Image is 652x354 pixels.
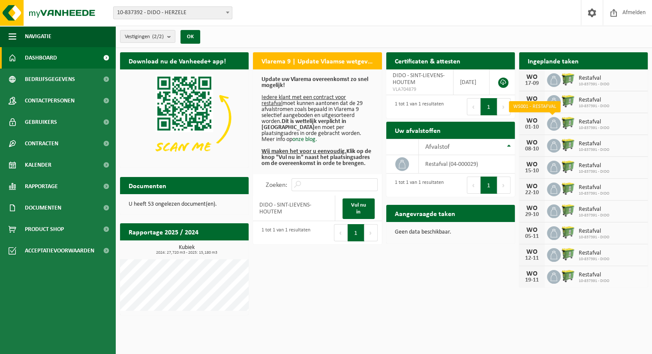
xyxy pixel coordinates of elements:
div: WO [523,74,541,81]
span: VLA704879 [393,86,447,93]
span: Acceptatievoorwaarden [25,240,94,261]
div: 22-10 [523,190,541,196]
div: WO [523,205,541,212]
span: Restafval [579,272,610,279]
span: DIDO - SINT-LIEVENS-HOUTEM [393,72,445,86]
span: Vestigingen [125,30,164,43]
span: Restafval [579,184,610,191]
div: WO [523,161,541,168]
button: Vestigingen(2/2) [120,30,175,43]
div: 19-11 [523,277,541,283]
button: Previous [334,224,348,241]
span: 10-837391 - DIDO [579,169,610,174]
div: 12-11 [523,255,541,261]
span: Navigatie [25,26,51,47]
td: DIDO - SINT-LIEVENS-HOUTEM [253,195,335,221]
span: 10-837391 - DIDO [579,257,610,262]
span: 10-837391 - DIDO [579,82,610,87]
div: 05-11 [523,234,541,240]
td: [DATE] [454,69,489,95]
span: Restafval [579,97,610,104]
span: Dashboard [25,47,57,69]
button: Next [364,224,378,241]
div: 1 tot 1 van 1 resultaten [257,223,310,242]
span: 10-837391 - DIDO [579,191,610,196]
div: WO [523,249,541,255]
span: 10-837391 - DIDO [579,147,610,153]
span: Kalender [25,154,51,176]
div: WO [523,139,541,146]
h2: Documenten [120,177,175,194]
b: Dit is wettelijk verplicht in [GEOGRAPHIC_DATA] [261,118,346,131]
span: Restafval [579,119,610,126]
span: Afvalstof [425,144,450,150]
span: 10-837391 - DIDO [579,279,610,284]
span: Product Shop [25,219,64,240]
span: 10-837391 - DIDO [579,126,610,131]
div: WO [523,117,541,124]
div: 1 tot 1 van 1 resultaten [391,176,444,195]
h2: Rapportage 2025 / 2024 [120,223,207,240]
span: Gebruikers [25,111,57,133]
div: WO [523,183,541,190]
span: Contracten [25,133,58,154]
td: restafval (04-000029) [419,155,515,174]
img: WB-0660-HPE-GN-50 [561,181,575,196]
div: 15-10 [523,168,541,174]
span: 10-837392 - DIDO - HERZELE [114,7,232,19]
span: Bedrijfsgegevens [25,69,75,90]
h2: Uw afvalstoffen [386,122,449,138]
button: 1 [481,98,497,115]
span: 2024: 27,720 m3 - 2025: 15,180 m3 [124,251,249,255]
h2: Certificaten & attesten [386,52,469,69]
button: Next [497,177,511,194]
span: Restafval [579,250,610,257]
label: Zoeken: [266,182,287,189]
span: Restafval [579,75,610,82]
u: Wij maken het voor u eenvoudig. [261,148,346,155]
a: Bekijk rapportage [185,240,248,257]
count: (2/2) [152,34,164,39]
h2: Ingeplande taken [519,52,587,69]
u: Iedere klant met een contract voor restafval [261,94,346,107]
span: Restafval [579,141,610,147]
p: moet kunnen aantonen dat de 29 afvalstromen zoals bepaald in Vlarema 9 selectief aangeboden en ui... [261,77,373,167]
img: WB-0660-HPE-GN-50 [561,225,575,240]
img: WB-0660-HPE-GN-50 [561,138,575,152]
a: onze blog. [292,136,317,143]
div: 1 tot 1 van 1 resultaten [391,97,444,116]
p: U heeft 53 ongelezen document(en). [129,201,240,207]
h2: Vlarema 9 | Update Vlaamse wetgeving [253,52,382,69]
img: WB-0660-HPE-GN-50 [561,116,575,130]
div: 17-09 [523,81,541,87]
div: WO [523,227,541,234]
button: 1 [481,177,497,194]
span: Restafval [579,162,610,169]
h2: Aangevraagde taken [386,205,464,222]
button: Previous [467,98,481,115]
img: WB-0660-HPE-GN-50 [561,269,575,283]
img: WB-0660-HPE-GN-50 [561,203,575,218]
span: Restafval [579,228,610,235]
div: 24-09 [523,102,541,108]
span: Contactpersonen [25,90,75,111]
b: Update uw Vlarema overeenkomst zo snel mogelijk! [261,76,368,89]
span: 10-837391 - DIDO [579,213,610,218]
span: Documenten [25,197,61,219]
div: WO [523,270,541,277]
div: 08-10 [523,146,541,152]
p: Geen data beschikbaar. [395,229,506,235]
img: WB-0660-HPE-GN-50 [561,94,575,108]
img: WB-0660-HPE-GN-50 [561,247,575,261]
span: 10-837391 - DIDO [579,235,610,240]
h2: Download nu de Vanheede+ app! [120,52,234,69]
button: Next [497,98,511,115]
span: Rapportage [25,176,58,197]
b: Klik op de knop "Vul nu in" naast het plaatsingsadres om de overeenkomst in orde te brengen. [261,148,371,167]
button: Previous [467,177,481,194]
a: Vul nu in [343,198,375,219]
img: Download de VHEPlus App [120,69,249,166]
button: OK [180,30,200,44]
div: 01-10 [523,124,541,130]
button: 1 [348,224,364,241]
